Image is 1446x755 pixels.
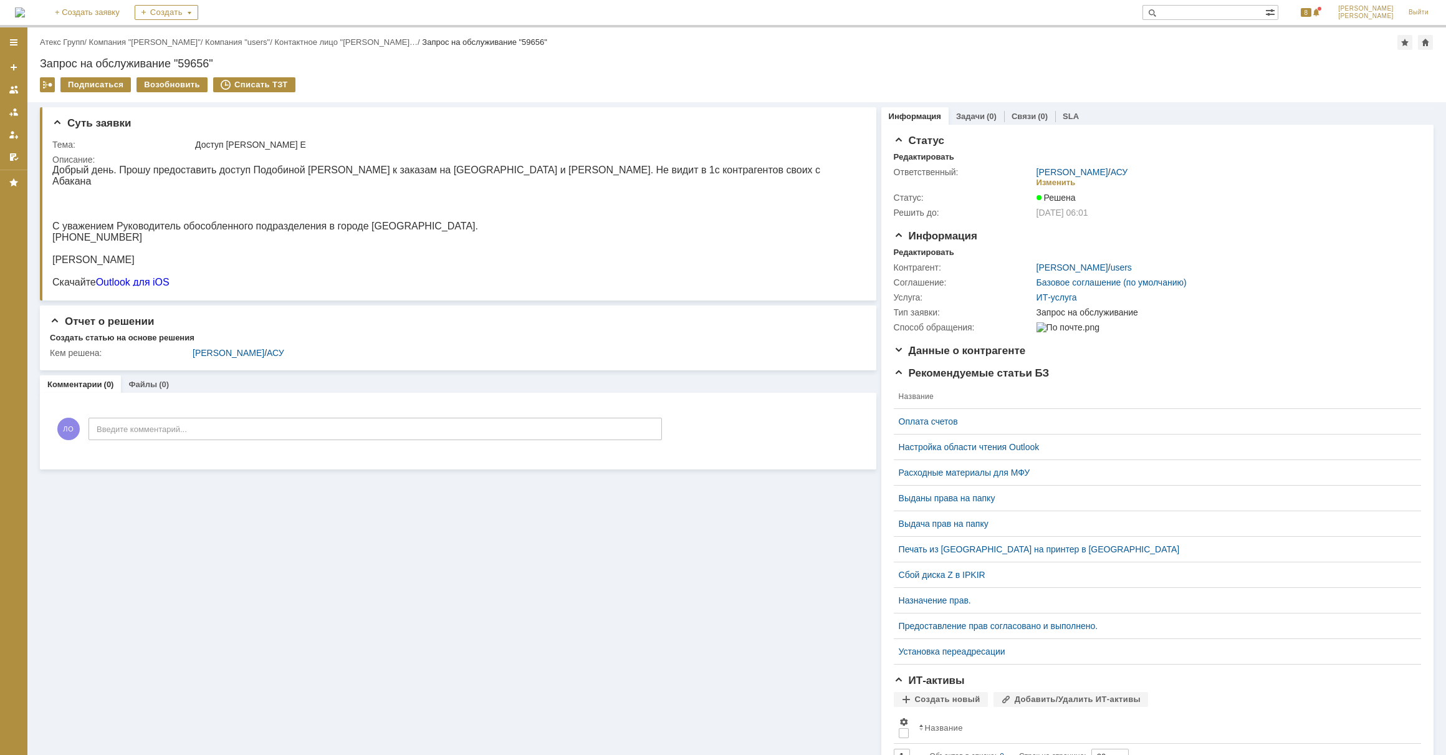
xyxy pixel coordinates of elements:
[57,418,80,440] span: ЛО
[274,37,418,47] a: Контактное лицо "[PERSON_NAME]…
[1063,112,1079,121] a: SLA
[899,647,1406,656] a: Установка переадресации
[1301,8,1312,17] span: 8
[1338,12,1394,20] span: [PERSON_NAME]
[987,112,997,121] div: (0)
[47,380,102,389] a: Комментарии
[89,37,201,47] a: Компания "[PERSON_NAME]"
[50,348,190,358] div: Кем решена:
[15,7,25,17] img: logo
[128,380,157,389] a: Файлы
[89,37,206,47] div: /
[899,493,1406,503] a: Выданы права на папку
[4,80,24,100] a: Заявки на командах
[15,7,25,17] a: Перейти на домашнюю страницу
[894,152,954,162] div: Редактировать
[1037,208,1088,218] span: [DATE] 06:01
[205,37,270,47] a: Компания "users"
[1037,167,1128,177] div: /
[899,621,1406,631] a: Предоставление прав согласовано и выполнено.
[894,675,965,686] span: ИТ-активы
[889,112,941,121] a: Информация
[40,37,89,47] div: /
[1338,5,1394,12] span: [PERSON_NAME]
[4,147,24,167] a: Мои согласования
[899,468,1406,478] a: Расходные материалы для МФУ
[205,37,274,47] div: /
[52,140,193,150] div: Тема:
[135,5,198,20] div: Создать
[899,442,1406,452] a: Настройка области чтения Outlook
[1265,6,1278,17] span: Расширенный поиск
[894,307,1034,317] div: Тип заявки:
[4,125,24,145] a: Мои заявки
[899,595,1406,605] a: Назначение прав.
[1111,167,1128,177] a: АСУ
[914,712,1411,744] th: Название
[4,57,24,77] a: Создать заявку
[1012,112,1036,121] a: Связи
[894,230,977,242] span: Информация
[52,155,858,165] div: Описание:
[1038,112,1048,121] div: (0)
[422,37,547,47] div: Запрос на обслуживание "59656"
[925,723,963,733] div: Название
[267,348,284,358] a: АСУ
[1037,322,1099,332] img: По почте.png
[44,112,117,123] a: Outlook для iOS
[193,348,855,358] div: /
[899,717,909,727] span: Настройки
[195,140,856,150] div: Доступ [PERSON_NAME] Е
[1037,167,1108,177] a: [PERSON_NAME]
[894,385,1411,409] th: Название
[4,102,24,122] a: Заявки в моей ответственности
[894,277,1034,287] div: Соглашение:
[899,416,1406,426] a: Оплата счетов
[1397,35,1412,50] div: Добавить в избранное
[1037,193,1076,203] span: Решена
[52,117,131,129] span: Суть заявки
[1418,35,1433,50] div: Сделать домашней страницей
[956,112,985,121] a: Задачи
[1037,178,1076,188] div: Изменить
[104,380,114,389] div: (0)
[1037,307,1414,317] div: Запрос на обслуживание
[899,519,1406,529] a: Выдача прав на папку
[894,292,1034,302] div: Услуга:
[40,37,84,47] a: Атекс Групп
[40,77,55,92] div: Работа с массовостью
[894,135,944,147] span: Статус
[894,262,1034,272] div: Контрагент:
[899,544,1406,554] a: Печать из [GEOGRAPHIC_DATA] на принтер в [GEOGRAPHIC_DATA]
[894,193,1034,203] div: Статус:
[894,322,1034,332] div: Способ обращения:
[50,315,154,327] span: Отчет о решении
[50,333,194,343] div: Создать статью на основе решения
[159,380,169,389] div: (0)
[894,367,1050,379] span: Рекомендуемые статьи БЗ
[1037,262,1132,272] div: /
[894,208,1034,218] div: Решить до:
[1037,262,1108,272] a: [PERSON_NAME]
[1037,277,1187,287] a: Базовое соглашение (по умолчанию)
[40,57,1434,70] div: Запрос на обслуживание "59656"
[1111,262,1132,272] a: users
[894,248,954,257] div: Редактировать
[899,570,1406,580] a: Сбой диска Z в IPKIR
[193,348,264,358] a: [PERSON_NAME]
[1037,292,1077,302] a: ИТ-услуга
[274,37,422,47] div: /
[894,167,1034,177] div: Ответственный:
[894,345,1026,357] span: Данные о контрагенте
